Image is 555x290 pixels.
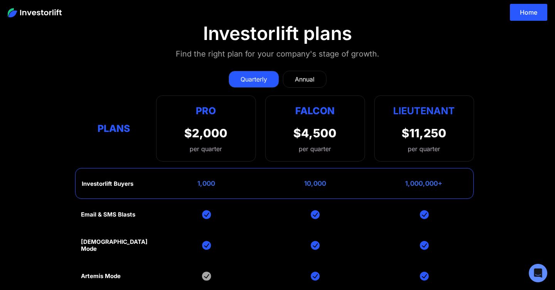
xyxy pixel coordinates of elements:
div: Find the right plan for your company's stage of growth. [176,48,379,60]
div: Annual [295,75,314,84]
div: Email & SMS Blasts [81,211,135,218]
strong: Lieutenant [393,105,455,117]
div: 1,000,000+ [405,180,442,187]
div: 10,000 [304,180,326,187]
div: Investorlift plans [203,22,352,45]
a: Home [510,4,547,21]
div: $2,000 [184,126,227,140]
div: Plans [81,121,147,136]
div: Open Intercom Messenger [529,264,547,282]
div: [DEMOGRAPHIC_DATA] Mode [81,238,148,252]
div: Falcon [295,103,335,118]
div: 1,000 [197,180,215,187]
div: Pro [184,103,227,118]
div: per quarter [299,144,331,153]
div: $4,500 [293,126,336,140]
div: per quarter [408,144,440,153]
div: Artemis Mode [81,273,121,280]
div: Investorlift Buyers [82,180,133,187]
div: $11,250 [402,126,446,140]
div: per quarter [184,144,227,153]
div: Quarterly [240,75,267,84]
